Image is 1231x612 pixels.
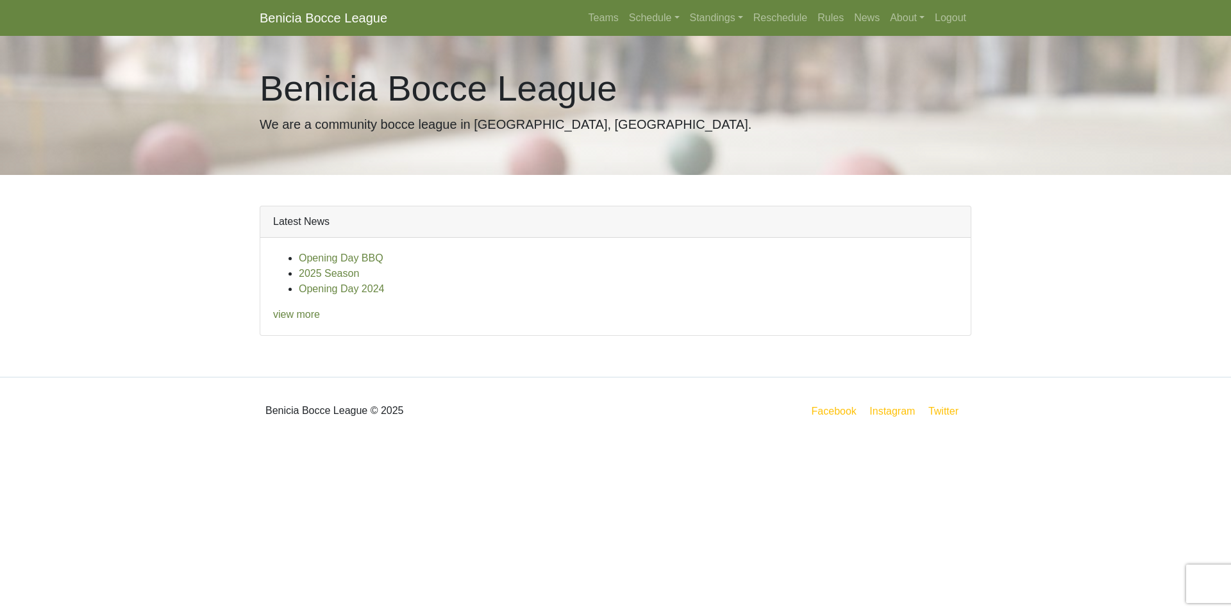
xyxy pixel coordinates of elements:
a: Logout [930,5,971,31]
div: Benicia Bocce League © 2025 [250,388,615,434]
a: Benicia Bocce League [260,5,387,31]
a: view more [273,309,320,320]
a: Standings [685,5,748,31]
a: 2025 Season [299,268,359,279]
a: Rules [812,5,849,31]
a: Reschedule [748,5,813,31]
div: Latest News [260,206,971,238]
h1: Benicia Bocce League [260,67,971,110]
a: News [849,5,885,31]
a: Teams [583,5,624,31]
a: Facebook [809,403,859,419]
p: We are a community bocce league in [GEOGRAPHIC_DATA], [GEOGRAPHIC_DATA]. [260,115,971,134]
a: Schedule [624,5,685,31]
a: About [885,5,930,31]
a: Opening Day BBQ [299,252,383,263]
a: Opening Day 2024 [299,283,384,294]
a: Instagram [867,403,917,419]
a: Twitter [926,403,969,419]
